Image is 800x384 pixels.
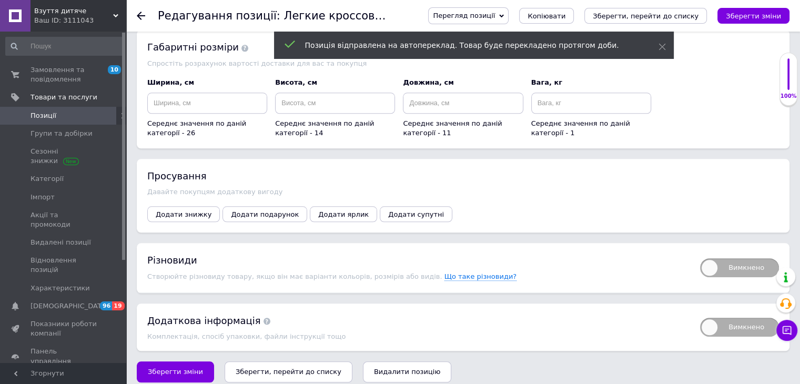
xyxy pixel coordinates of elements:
span: Додати супутні [388,210,444,218]
span: Групи та добірки [31,129,93,138]
div: Давайте покупцям додаткову вигоду [147,188,779,196]
span: Додати подарунок [231,210,299,218]
span: Вимкнено [700,258,779,277]
span: Взуття дитяче [34,6,113,16]
div: Різновиди [147,254,690,267]
span: Категорії [31,174,64,184]
input: Ширина, см [147,93,267,114]
button: Зберегти, перейти до списку [225,361,352,382]
span: Створюйте різновиду товару, якщо він має варіанти кольорів, розмірів або видів. [147,272,444,280]
button: Зберегти зміни [717,8,789,24]
span: Видалити позицію [374,368,440,376]
div: Комплектація, спосіб упаковки, файли інструкції тощо [147,332,690,340]
input: Пошук [5,37,124,56]
i: Зберегти, перейти до списку [593,12,698,20]
span: 19 [112,301,124,310]
span: Відновлення позицій [31,256,97,275]
i: Зберегти, перейти до списку [236,368,341,376]
div: Середнє значення по даній категорії - 11 [403,119,523,138]
span: Що таке різновиди? [444,272,517,281]
button: Чат з покупцем [776,320,797,341]
span: Перегляд позиції [433,12,495,19]
input: Довжина, см [403,93,523,114]
span: Висота, см [275,78,317,86]
span: Імпорт [31,193,55,202]
span: Зберегти зміни [148,368,203,376]
div: Середнє значення по даній категорії - 26 [147,119,267,138]
button: Копіювати [519,8,574,24]
span: Акції та промокоди [31,210,97,229]
div: Ваш ID: 3111043 [34,16,126,25]
button: Видалити позицію [363,361,451,382]
input: Висота, см [275,93,395,114]
span: Вимкнено [700,318,779,337]
span: Замовлення та повідомлення [31,65,97,84]
span: Додати ярлик [318,210,369,218]
span: 96 [100,301,112,310]
span: Панель управління [31,347,97,366]
span: Товари та послуги [31,93,97,102]
span: Характеристики [31,284,90,293]
span: [DEMOGRAPHIC_DATA] [31,301,108,311]
button: Додати знижку [147,206,220,222]
span: Копіювати [528,12,565,20]
span: Позиції [31,111,56,120]
div: Середнє значення по даній категорії - 14 [275,119,395,138]
div: Габаритні розміри [147,41,779,54]
span: Вага, кг [531,78,562,86]
span: Видалені позиції [31,238,91,247]
div: 100% Якість заповнення [779,53,797,106]
button: Додати ярлик [310,206,377,222]
span: 10 [108,65,121,74]
div: Позиція відправлена на автопереклад. Товар буде перекладено протягом доби. [305,40,632,50]
div: Повернутися назад [137,12,145,20]
button: Додати подарунок [222,206,307,222]
button: Додати супутні [380,206,452,222]
button: Зберегти зміни [137,361,214,382]
span: Ширина, см [147,78,194,86]
button: Зберегти, перейти до списку [584,8,707,24]
div: Спростіть розрахунок вартості доставки для вас та покупця [147,59,779,67]
div: Просування [147,169,779,183]
div: Середнє значення по даній категорії - 1 [531,119,651,138]
span: Довжина, см [403,78,453,86]
h1: Редагування позиції: Легкие кроссовки Clibee для подростков размер 36-41р [158,9,611,22]
span: Додати знижку [156,210,211,218]
span: Сезонні знижки [31,147,97,166]
span: Показники роботи компанії [31,319,97,338]
input: Вага, кг [531,93,651,114]
div: 100% [780,93,797,100]
i: Зберегти зміни [726,12,781,20]
div: Додаткова інформація [147,314,690,327]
